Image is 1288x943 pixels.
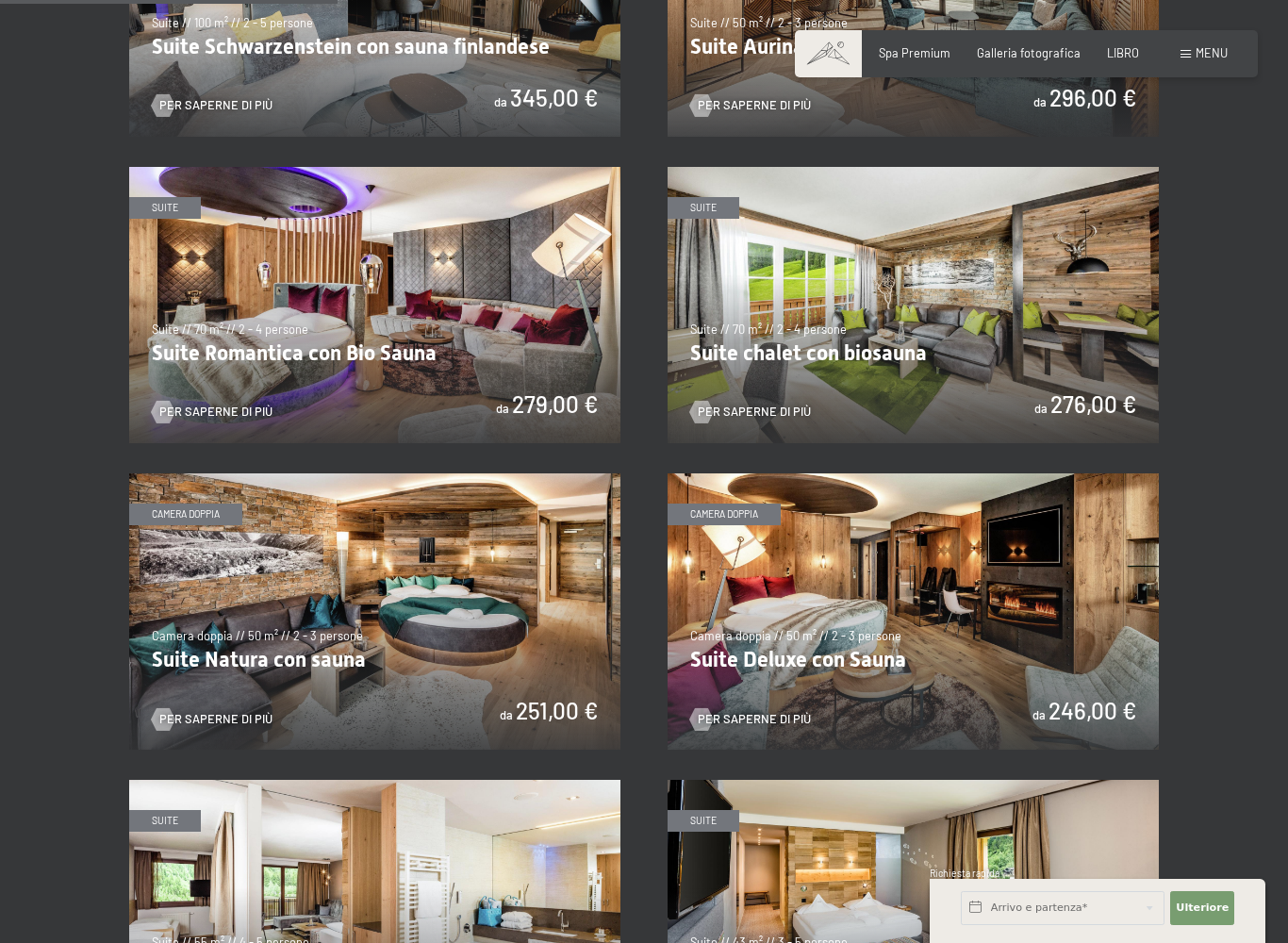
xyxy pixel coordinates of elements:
font: Per saperne di più [698,97,811,112]
a: LIBRO [1107,45,1139,60]
a: Suite familiare [129,780,620,789]
a: Suite Natura con sauna [129,473,620,483]
a: Per saperne di più [152,711,272,728]
font: Per saperne di più [698,404,811,419]
a: Per saperne di più [690,97,811,114]
font: Ulteriore [1176,902,1229,914]
font: Per saperne di più [159,711,272,726]
a: Per saperne di più [690,711,811,728]
button: Ulteriore [1170,891,1234,925]
a: Suite Deluxe con Sauna [668,473,1159,483]
font: Richiesta rapida [930,868,999,879]
img: Suite Natura con sauna [129,473,620,750]
font: Per saperne di più [159,404,272,419]
a: Spa Premium [879,45,950,60]
font: Per saperne di più [159,97,272,112]
a: Per saperne di più [152,97,272,114]
a: Per saperne di più [152,404,272,421]
a: Per saperne di più [690,404,811,421]
a: Suite Romantica con Bio Sauna [129,167,620,176]
img: Suite Romantica con Bio Sauna [129,167,620,443]
a: Suite chalet con biosauna [668,167,1159,176]
a: Galleria fotografica [977,45,1081,60]
img: Suite Deluxe con Sauna [668,473,1159,750]
img: Suite chalet con biosauna [668,167,1159,443]
font: Per saperne di più [698,711,811,726]
a: Studio alpino [668,780,1159,789]
font: menu [1196,45,1228,60]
